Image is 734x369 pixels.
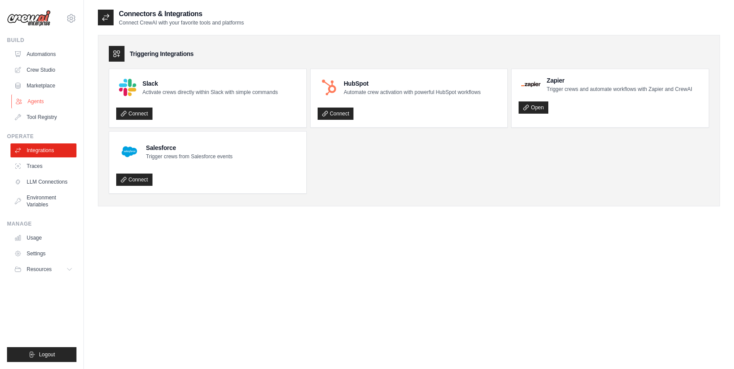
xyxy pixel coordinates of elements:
h2: Connectors & Integrations [119,9,244,19]
a: Open [519,101,548,114]
a: LLM Connections [10,175,76,189]
a: Traces [10,159,76,173]
a: Integrations [10,143,76,157]
a: Tool Registry [10,110,76,124]
h3: Triggering Integrations [130,49,194,58]
div: Operate [7,133,76,140]
button: Resources [10,262,76,276]
a: Connect [116,174,152,186]
button: Logout [7,347,76,362]
h4: Zapier [547,76,692,85]
a: Crew Studio [10,63,76,77]
div: Build [7,37,76,44]
img: Zapier Logo [521,82,540,87]
img: Slack Logo [119,79,136,96]
a: Marketplace [10,79,76,93]
a: Environment Variables [10,191,76,212]
p: Trigger crews and automate workflows with Zapier and CrewAI [547,86,692,93]
a: Usage [10,231,76,245]
p: Connect CrewAI with your favorite tools and platforms [119,19,244,26]
div: Manage [7,220,76,227]
img: Logo [7,10,51,27]
p: Trigger crews from Salesforce events [146,153,232,160]
p: Automate crew activation with powerful HubSpot workflows [344,89,481,96]
h4: Slack [142,79,278,88]
p: Activate crews directly within Slack with simple commands [142,89,278,96]
a: Agents [11,94,77,108]
span: Resources [27,266,52,273]
a: Connect [318,108,354,120]
img: HubSpot Logo [320,79,338,96]
a: Automations [10,47,76,61]
a: Settings [10,247,76,261]
h4: Salesforce [146,143,232,152]
h4: HubSpot [344,79,481,88]
img: Salesforce Logo [119,141,140,162]
a: Connect [116,108,152,120]
span: Logout [39,351,55,358]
